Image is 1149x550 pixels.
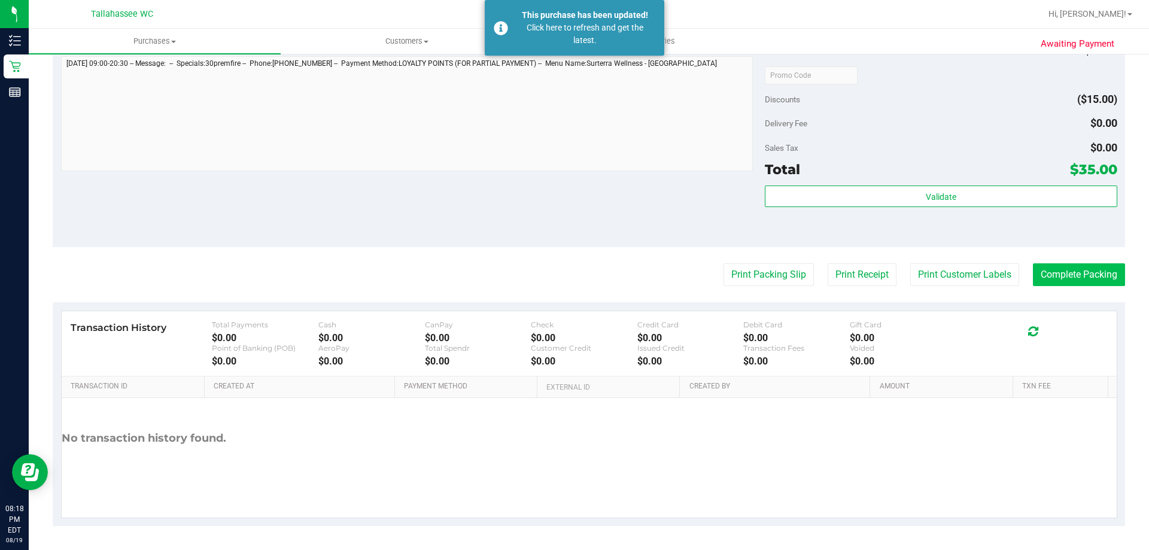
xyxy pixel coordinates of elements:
[637,355,744,367] div: $0.00
[850,355,956,367] div: $0.00
[765,186,1117,207] button: Validate
[1070,161,1117,178] span: $35.00
[212,320,318,329] div: Total Payments
[637,320,744,329] div: Credit Card
[1033,263,1125,286] button: Complete Packing
[743,355,850,367] div: $0.00
[765,143,798,153] span: Sales Tax
[91,9,153,19] span: Tallahassee WC
[910,263,1019,286] button: Print Customer Labels
[743,344,850,353] div: Transaction Fees
[515,9,655,22] div: This purchase has been updated!
[212,344,318,353] div: Point of Banking (POB)
[212,355,318,367] div: $0.00
[1048,9,1126,19] span: Hi, [PERSON_NAME]!
[765,66,858,84] input: Promo Code
[531,355,637,367] div: $0.00
[1041,37,1114,51] span: Awaiting Payment
[880,382,1008,391] a: Amount
[62,398,226,479] div: No transaction history found.
[689,382,865,391] a: Created By
[765,161,800,178] span: Total
[281,29,533,54] a: Customers
[637,332,744,344] div: $0.00
[1090,117,1117,129] span: $0.00
[926,192,956,202] span: Validate
[850,344,956,353] div: Voided
[765,89,800,110] span: Discounts
[425,332,531,344] div: $0.00
[828,263,896,286] button: Print Receipt
[637,344,744,353] div: Issued Credit
[281,36,532,47] span: Customers
[531,332,637,344] div: $0.00
[9,60,21,72] inline-svg: Retail
[425,320,531,329] div: CanPay
[212,332,318,344] div: $0.00
[425,344,531,353] div: Total Spendr
[71,382,200,391] a: Transaction ID
[537,376,679,398] th: External ID
[5,536,23,545] p: 08/19
[9,35,21,47] inline-svg: Inventory
[850,320,956,329] div: Gift Card
[404,382,533,391] a: Payment Method
[318,344,425,353] div: AeroPay
[425,355,531,367] div: $0.00
[318,320,425,329] div: Cash
[531,344,637,353] div: Customer Credit
[850,332,956,344] div: $0.00
[765,46,794,56] span: Subtotal
[318,355,425,367] div: $0.00
[724,263,814,286] button: Print Packing Slip
[1077,93,1117,105] span: ($15.00)
[765,118,807,128] span: Delivery Fee
[5,503,23,536] p: 08:18 PM EDT
[743,332,850,344] div: $0.00
[9,86,21,98] inline-svg: Reports
[1090,141,1117,154] span: $0.00
[29,36,281,47] span: Purchases
[515,22,655,47] div: Click here to refresh and get the latest.
[214,382,390,391] a: Created At
[318,332,425,344] div: $0.00
[743,320,850,329] div: Debit Card
[1022,382,1103,391] a: Txn Fee
[12,454,48,490] iframe: Resource center
[29,29,281,54] a: Purchases
[1084,44,1117,57] span: $50.00
[531,320,637,329] div: Check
